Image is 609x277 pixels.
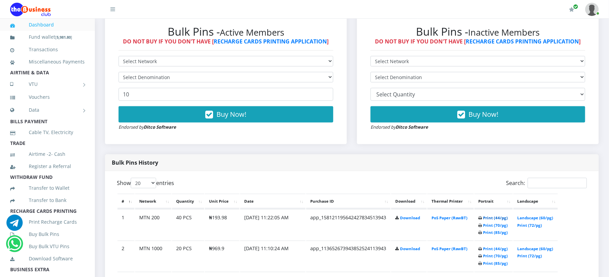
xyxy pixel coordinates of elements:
[57,35,71,40] b: 5,981.80
[240,241,306,271] td: [DATE] 11:10:24 AM
[400,246,420,252] a: Download
[10,226,85,242] a: Buy Bulk Pins
[172,194,204,209] th: Quantity: activate to sort column ascending
[55,35,72,40] small: [ ]
[172,209,204,240] td: 40 PCS
[483,215,508,220] a: Print (44/pg)
[483,230,508,235] a: Print (85/pg)
[217,110,247,119] span: Buy Now!
[466,38,579,45] a: RECHARGE CARDS PRINTING APPLICATION
[475,194,513,209] th: Portrait: activate to sort column ascending
[10,125,85,140] a: Cable TV, Electricity
[131,178,156,188] select: Showentries
[585,3,599,16] img: User
[10,42,85,57] a: Transactions
[432,246,468,252] a: PoS Paper (RawBT)
[10,192,85,208] a: Transfer to Bank
[469,110,499,119] span: Buy Now!
[10,180,85,196] a: Transfer to Wallet
[306,241,391,271] td: app_113652673943852524113943
[7,241,21,252] a: Chat for support
[468,26,540,38] small: Inactive Members
[240,194,306,209] th: Date: activate to sort column ascending
[483,261,508,266] a: Print (85/pg)
[172,241,204,271] td: 20 PCS
[427,194,474,209] th: Thermal Printer: activate to sort column ascending
[483,254,508,259] a: Print (70/pg)
[112,159,158,166] strong: Bulk Pins History
[10,76,85,93] a: VTU
[135,194,171,209] th: Network: activate to sort column ascending
[375,38,581,45] strong: DO NOT BUY IF YOU DON'T HAVE [ ]
[10,159,85,174] a: Register a Referral
[371,106,585,123] button: Buy Now!
[119,88,333,101] input: Enter Quantity
[118,209,134,240] td: 1
[10,54,85,70] a: Miscellaneous Payments
[10,89,85,105] a: Vouchers
[119,25,333,38] h2: Bulk Pins -
[205,209,239,240] td: ₦193.98
[518,254,542,259] a: Print (72/pg)
[432,215,468,220] a: PoS Paper (RawBT)
[144,124,176,130] strong: Ditco Software
[306,209,391,240] td: app_158121195642427834513943
[396,124,428,130] strong: Ditco Software
[10,17,85,33] a: Dashboard
[528,178,587,188] input: Search:
[117,178,174,188] label: Show entries
[518,223,542,228] a: Print (72/pg)
[118,241,134,271] td: 2
[135,241,171,271] td: MTN 1000
[220,26,284,38] small: Active Members
[573,4,579,9] span: Renew/Upgrade Subscription
[10,146,85,162] a: Airtime -2- Cash
[400,215,420,220] a: Download
[119,106,333,123] button: Buy Now!
[483,223,508,228] a: Print (70/pg)
[10,214,85,230] a: Print Recharge Cards
[518,215,553,220] a: Landscape (60/pg)
[483,246,508,252] a: Print (44/pg)
[513,194,558,209] th: Landscape: activate to sort column ascending
[10,101,85,118] a: Data
[569,7,574,12] i: Renew/Upgrade Subscription
[205,241,239,271] td: ₦969.9
[10,239,85,254] a: Buy Bulk VTU Pins
[119,124,176,130] small: Endorsed by
[205,194,239,209] th: Unit Price: activate to sort column ascending
[240,209,306,240] td: [DATE] 11:22:05 AM
[10,29,85,45] a: Fund wallet[5,981.80]
[306,194,391,209] th: Purchase ID: activate to sort column ascending
[518,246,553,252] a: Landscape (60/pg)
[371,124,428,130] small: Endorsed by
[135,209,171,240] td: MTN 200
[6,220,23,231] a: Chat for support
[371,25,585,38] h2: Bulk Pins -
[123,38,329,45] strong: DO NOT BUY IF YOU DON'T HAVE [ ]
[10,251,85,266] a: Download Software
[10,3,51,16] img: Logo
[118,194,134,209] th: #: activate to sort column descending
[506,178,587,188] label: Search:
[214,38,327,45] a: RECHARGE CARDS PRINTING APPLICATION
[391,194,427,209] th: Download: activate to sort column ascending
